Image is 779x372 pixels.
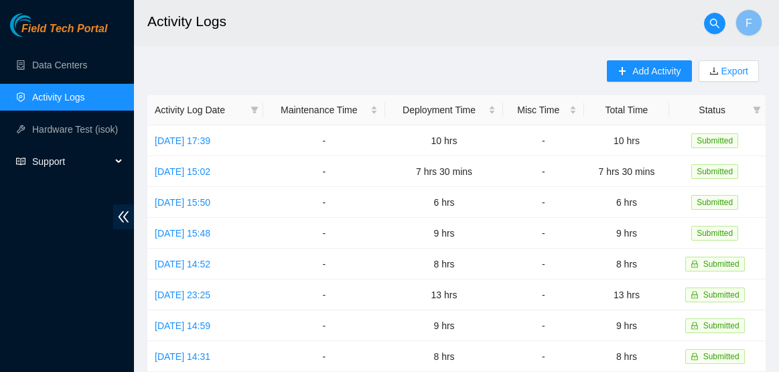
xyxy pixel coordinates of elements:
a: [DATE] 15:02 [155,166,210,177]
td: 7 hrs 30 mins [584,156,670,187]
a: [DATE] 23:25 [155,290,210,300]
td: 8 hrs [385,341,503,372]
td: - [503,125,584,156]
span: Submitted [691,164,738,179]
a: Akamai TechnologiesField Tech Portal [10,24,107,42]
span: Submitted [703,290,739,300]
button: downloadExport [699,60,759,82]
td: - [263,125,386,156]
td: - [503,187,584,218]
a: [DATE] 15:48 [155,228,210,239]
td: - [263,249,386,280]
img: Akamai Technologies [10,13,68,37]
a: Data Centers [32,60,87,70]
td: - [263,187,386,218]
td: - [263,341,386,372]
span: Submitted [703,259,739,269]
td: 7 hrs 30 mins [385,156,503,187]
span: lock [691,260,699,268]
span: plus [618,66,627,77]
span: lock [691,322,699,330]
td: - [503,280,584,310]
span: filter [248,100,261,120]
a: [DATE] 14:31 [155,351,210,362]
td: 8 hrs [385,249,503,280]
span: Support [32,148,111,175]
td: 9 hrs [584,310,670,341]
td: 6 hrs [584,187,670,218]
td: - [263,310,386,341]
span: Add Activity [632,64,681,78]
span: Status [677,103,748,117]
span: filter [750,100,764,120]
span: lock [691,353,699,361]
a: [DATE] 14:59 [155,320,210,331]
td: 6 hrs [385,187,503,218]
button: F [735,9,762,36]
td: 10 hrs [385,125,503,156]
span: Activity Log Date [155,103,245,117]
a: Export [719,66,748,76]
td: 8 hrs [584,249,670,280]
td: 10 hrs [584,125,670,156]
span: double-left [113,204,134,229]
span: read [16,157,25,166]
td: 13 hrs [385,280,503,310]
td: - [503,156,584,187]
span: Submitted [691,226,738,241]
span: filter [753,106,761,114]
span: search [705,18,725,29]
a: [DATE] 14:52 [155,259,210,269]
td: - [503,249,584,280]
span: Submitted [703,352,739,361]
button: plusAdd Activity [607,60,691,82]
span: filter [251,106,259,114]
td: - [503,310,584,341]
button: search [704,13,725,34]
td: 13 hrs [584,280,670,310]
td: - [263,280,386,310]
a: Activity Logs [32,92,85,103]
td: 9 hrs [584,218,670,249]
td: - [263,218,386,249]
td: 8 hrs [584,341,670,372]
span: Submitted [703,321,739,330]
span: Submitted [691,133,738,148]
a: [DATE] 15:50 [155,197,210,208]
td: 9 hrs [385,218,503,249]
a: Hardware Test (isok) [32,124,118,135]
span: F [746,15,752,32]
td: 9 hrs [385,310,503,341]
th: Total Time [584,95,670,125]
span: Submitted [691,195,738,210]
td: - [503,218,584,249]
span: Field Tech Portal [21,23,107,36]
td: - [263,156,386,187]
span: lock [691,291,699,299]
a: [DATE] 17:39 [155,135,210,146]
span: download [709,66,719,77]
td: - [503,341,584,372]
